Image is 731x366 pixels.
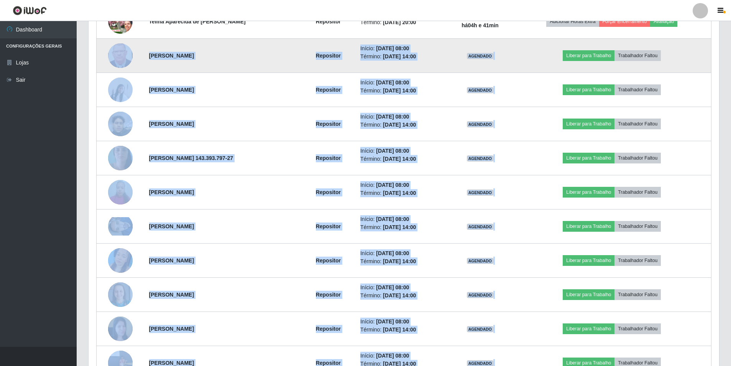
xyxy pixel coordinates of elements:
[149,360,194,366] strong: [PERSON_NAME]
[614,50,661,61] button: Trabalhador Faltou
[108,142,133,174] img: 1757598947287.jpeg
[13,6,47,15] img: CoreUI Logo
[360,284,443,292] li: Início:
[108,77,133,102] img: 1751480704015.jpeg
[467,190,494,196] span: AGENDADO
[316,326,341,332] strong: Repositor
[316,360,341,366] strong: Repositor
[360,155,443,163] li: Término:
[108,40,133,72] img: 1750202852235.jpeg
[563,187,614,198] button: Liberar para Trabalho
[614,255,661,266] button: Trabalhador Faltou
[614,119,661,129] button: Trabalhador Faltou
[108,107,133,140] img: 1757116559947.jpeg
[614,84,661,95] button: Trabalhador Faltou
[360,113,443,121] li: Início:
[467,155,494,162] span: AGENDADO
[360,326,443,334] li: Término:
[360,181,443,189] li: Início:
[614,221,661,232] button: Trabalhador Faltou
[563,323,614,334] button: Liberar para Trabalho
[467,121,494,127] span: AGENDADO
[383,224,416,230] time: [DATE] 14:00
[614,187,661,198] button: Trabalhador Faltou
[108,234,133,287] img: 1753795450805.jpeg
[360,257,443,265] li: Término:
[383,19,416,25] time: [DATE] 20:00
[316,87,341,93] strong: Repositor
[563,119,614,129] button: Liberar para Trabalho
[383,156,416,162] time: [DATE] 14:00
[467,224,494,230] span: AGENDADO
[376,353,409,359] time: [DATE] 08:00
[149,257,194,264] strong: [PERSON_NAME]
[599,16,651,27] button: Forçar Encerramento
[360,292,443,300] li: Término:
[316,257,341,264] strong: Repositor
[383,326,416,333] time: [DATE] 14:00
[360,352,443,360] li: Início:
[563,50,614,61] button: Liberar para Trabalho
[376,216,409,222] time: [DATE] 08:00
[563,153,614,163] button: Liberar para Trabalho
[149,155,233,161] strong: [PERSON_NAME] 143.393.797-27
[383,53,416,59] time: [DATE] 14:00
[467,87,494,93] span: AGENDADO
[360,53,443,61] li: Término:
[383,190,416,196] time: [DATE] 14:00
[376,79,409,86] time: [DATE] 08:00
[467,258,494,264] span: AGENDADO
[316,18,341,25] strong: Repositor
[149,121,194,127] strong: [PERSON_NAME]
[376,45,409,51] time: [DATE] 08:00
[149,326,194,332] strong: [PERSON_NAME]
[467,292,494,298] span: AGENDADO
[563,255,614,266] button: Liberar para Trabalho
[614,289,661,300] button: Trabalhador Faltou
[360,87,443,95] li: Término:
[546,16,599,27] button: Adicionar Horas Extra
[383,292,416,298] time: [DATE] 14:00
[360,18,443,26] li: Término:
[383,122,416,128] time: [DATE] 14:00
[376,250,409,256] time: [DATE] 08:00
[316,155,341,161] strong: Repositor
[360,79,443,87] li: Início:
[149,292,194,298] strong: [PERSON_NAME]
[108,312,133,345] img: 1756206634437.jpeg
[360,45,443,53] li: Início:
[360,121,443,129] li: Término:
[149,87,194,93] strong: [PERSON_NAME]
[563,84,614,95] button: Liberar para Trabalho
[316,53,341,59] strong: Repositor
[383,258,416,264] time: [DATE] 14:00
[650,16,677,27] button: Avaliação
[149,189,194,195] strong: [PERSON_NAME]
[149,223,194,229] strong: [PERSON_NAME]
[467,326,494,332] span: AGENDADO
[563,289,614,300] button: Liberar para Trabalho
[108,176,133,208] img: 1757972947537.jpeg
[316,223,341,229] strong: Repositor
[563,221,614,232] button: Liberar para Trabalho
[467,53,494,59] span: AGENDADO
[360,223,443,231] li: Término:
[360,147,443,155] li: Início:
[614,323,661,334] button: Trabalhador Faltou
[316,121,341,127] strong: Repositor
[316,292,341,298] strong: Repositor
[376,284,409,290] time: [DATE] 08:00
[383,87,416,94] time: [DATE] 14:00
[108,217,133,236] img: 1753294616026.jpeg
[108,9,133,34] img: 1753488226695.jpeg
[316,189,341,195] strong: Repositor
[462,22,499,28] strong: há 04 h e 41 min
[360,249,443,257] li: Início:
[376,114,409,120] time: [DATE] 08:00
[376,318,409,325] time: [DATE] 08:00
[360,215,443,223] li: Início:
[108,273,133,317] img: 1755715203050.jpeg
[149,53,194,59] strong: [PERSON_NAME]
[149,18,246,25] strong: Telma Aparecida de [PERSON_NAME]
[376,148,409,154] time: [DATE] 08:00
